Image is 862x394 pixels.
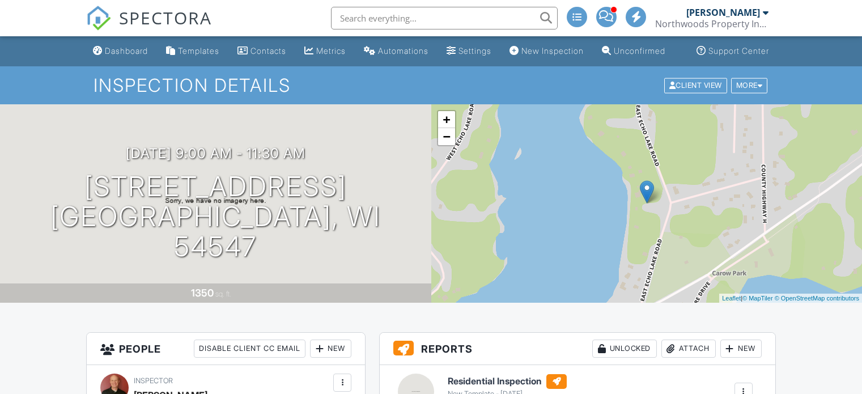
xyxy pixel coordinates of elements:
div: Support Center [708,46,769,56]
div: Metrics [316,46,346,56]
span: Inspector [134,376,173,385]
a: Contacts [233,41,291,62]
a: Dashboard [88,41,152,62]
a: SPECTORA [86,15,212,39]
span: sq. ft. [215,290,231,298]
input: Search everything... [331,7,558,29]
a: Zoom out [438,128,455,145]
h3: People [87,333,365,365]
a: Settings [442,41,496,62]
a: © MapTiler [742,295,773,302]
div: Templates [178,46,219,56]
span: SPECTORA [119,6,212,29]
a: Metrics [300,41,350,62]
a: Unconfirmed [597,41,670,62]
div: Contacts [250,46,286,56]
a: Zoom in [438,111,455,128]
a: Support Center [692,41,774,62]
div: Settings [458,46,491,56]
div: Unconfirmed [614,46,665,56]
h6: Residential Inspection [448,374,567,389]
h1: [STREET_ADDRESS] [GEOGRAPHIC_DATA], WI 54547 [18,172,413,261]
div: Client View [664,78,727,93]
a: Leaflet [722,295,741,302]
div: Northwoods Property Inspections [655,18,768,29]
img: The Best Home Inspection Software - Spectora [86,6,111,31]
div: Dashboard [105,46,148,56]
div: 1350 [191,287,214,299]
a: Templates [162,41,224,62]
div: New Inspection [521,46,584,56]
div: | [719,294,862,303]
div: [PERSON_NAME] [686,7,760,18]
div: Disable Client CC Email [194,340,305,358]
a: Client View [663,81,730,89]
div: New [310,340,351,358]
div: Attach [661,340,716,358]
h3: Reports [380,333,775,365]
div: More [731,78,768,93]
a: Automations (Advanced) [359,41,433,62]
div: New [720,340,762,358]
h1: Inspection Details [94,75,768,95]
a: © OpenStreetMap contributors [775,295,859,302]
a: New Inspection [505,41,588,62]
div: Automations [378,46,428,56]
div: Unlocked [592,340,657,358]
h3: [DATE] 9:00 am - 11:30 am [126,146,305,161]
